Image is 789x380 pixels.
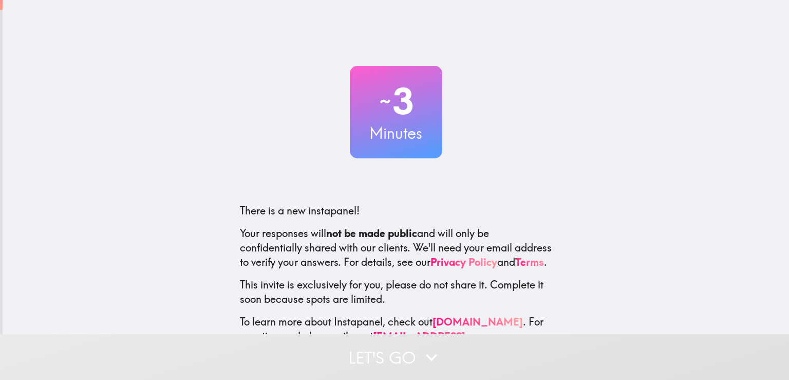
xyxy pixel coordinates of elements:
[378,86,392,117] span: ~
[240,315,552,358] p: To learn more about Instapanel, check out . For questions or help, email us at .
[240,204,360,217] span: There is a new instapanel!
[433,315,523,328] a: [DOMAIN_NAME]
[430,256,497,268] a: Privacy Policy
[240,278,552,306] p: This invite is exclusively for you, please do not share it. Complete it soon because spots are li...
[350,122,442,144] h3: Minutes
[326,227,417,240] b: not be made public
[350,80,442,122] h2: 3
[515,256,544,268] a: Terms
[240,226,552,269] p: Your responses will and will only be confidentially shared with our clients. We'll need your emai...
